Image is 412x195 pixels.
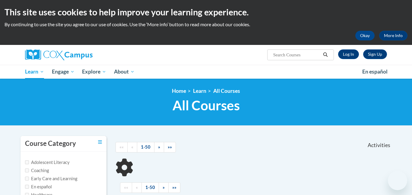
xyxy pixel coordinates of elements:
[48,65,78,79] a: Engage
[119,144,124,149] span: ««
[358,65,391,78] a: En español
[5,21,407,28] p: By continuing to use the site you agree to our use of cookies. Use the ‘More info’ button to read...
[137,142,154,153] a: 1-50
[120,182,132,193] a: Begining
[355,31,375,40] button: Okay
[114,68,135,75] span: About
[159,182,169,193] a: Next
[338,49,359,59] a: Log In
[168,182,180,193] a: End
[25,49,93,60] img: Cox Campus
[172,185,176,190] span: »»
[25,139,76,148] h3: Course Category
[25,167,49,174] label: Coaching
[52,68,74,75] span: Engage
[154,142,164,153] a: Next
[25,159,70,166] label: Adolescent Literacy
[173,97,240,113] span: All Courses
[164,142,176,153] a: End
[5,6,407,18] h2: This site uses cookies to help improve your learning experience.
[172,88,186,94] a: Home
[116,142,128,153] a: Begining
[362,68,388,75] span: En español
[379,31,407,40] a: More Info
[132,182,142,193] a: Previous
[82,68,106,75] span: Explore
[136,185,138,190] span: «
[141,182,159,193] a: 1-50
[124,185,128,190] span: ««
[25,177,29,181] input: Checkbox for Options
[25,185,29,189] input: Checkbox for Options
[158,144,160,149] span: »
[25,168,29,172] input: Checkbox for Options
[21,65,48,79] a: Learn
[388,171,407,190] iframe: Button to launch messaging window
[127,142,137,153] a: Previous
[25,184,52,190] label: En español
[321,51,330,58] button: Search
[193,88,206,94] a: Learn
[131,144,133,149] span: «
[25,49,140,60] a: Cox Campus
[368,142,390,149] span: Activities
[98,139,102,146] a: Toggle collapse
[16,65,396,79] div: Main menu
[25,68,44,75] span: Learn
[213,88,240,94] a: All Courses
[168,144,172,149] span: »»
[78,65,110,79] a: Explore
[163,185,165,190] span: »
[363,49,387,59] a: Register
[25,160,29,164] input: Checkbox for Options
[273,51,321,58] input: Search Courses
[25,175,77,182] label: Early Care and Learning
[110,65,138,79] a: About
